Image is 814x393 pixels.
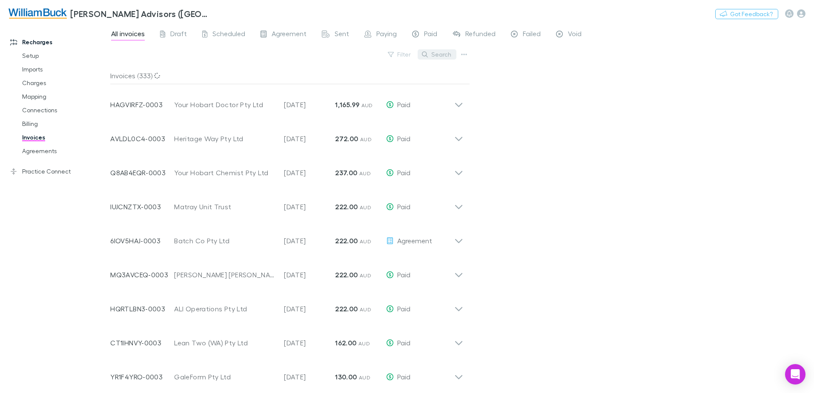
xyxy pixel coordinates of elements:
[110,134,174,144] p: AVLDL0C4-0003
[103,118,470,152] div: AVLDL0C4-0003Heritage Way Pty Ltd[DATE]272.00 AUDPaid
[9,9,67,19] img: William Buck Advisors (WA) Pty Ltd's Logo
[103,152,470,186] div: Q8AB4EQR-0003Your Hobart Chemist Pty Ltd[DATE]237.00 AUDPaid
[103,356,470,390] div: YR1F4YRO-0003GaleForm Pty Ltd[DATE]130.00 AUDPaid
[110,270,174,280] p: MQ3AVCEQ-0003
[14,144,115,158] a: Agreements
[397,134,410,142] span: Paid
[70,9,211,19] h3: [PERSON_NAME] Advisors ([GEOGRAPHIC_DATA]) Pty Ltd
[284,168,335,178] p: [DATE]
[360,204,371,211] span: AUD
[284,202,335,212] p: [DATE]
[335,339,356,347] strong: 162.00
[284,100,335,110] p: [DATE]
[14,49,115,63] a: Setup
[103,254,470,288] div: MQ3AVCEQ-0003[PERSON_NAME] [PERSON_NAME] T/A Francoforte Spaghetti Bar[DATE]222.00 AUDPaid
[360,238,371,245] span: AUD
[376,29,397,40] span: Paying
[284,338,335,348] p: [DATE]
[358,340,370,347] span: AUD
[103,84,470,118] div: HAGVIRFZ-0003Your Hobart Doctor Pty Ltd[DATE]1,165.99 AUDPaid
[335,373,357,381] strong: 130.00
[397,373,410,381] span: Paid
[103,220,470,254] div: 6IOV5HAJ-0003Batch Co Pty Ltd[DATE]222.00 AUDAgreement
[284,372,335,382] p: [DATE]
[361,102,373,108] span: AUD
[14,131,115,144] a: Invoices
[424,29,437,40] span: Paid
[174,236,275,246] div: Batch Co Pty Ltd
[568,29,582,40] span: Void
[2,165,115,178] a: Practice Connect
[174,338,275,348] div: Lean Two (WA) Pty Ltd
[174,100,275,110] div: Your Hobart Doctor Pty Ltd
[174,168,275,178] div: Your Hobart Chemist Pty Ltd
[272,29,307,40] span: Agreement
[110,168,174,178] p: Q8AB4EQR-0003
[14,76,115,90] a: Charges
[212,29,245,40] span: Scheduled
[103,186,470,220] div: IUJCNZTX-0003Matray Unit Trust[DATE]222.00 AUDPaid
[284,270,335,280] p: [DATE]
[360,306,371,313] span: AUD
[3,3,216,24] a: [PERSON_NAME] Advisors ([GEOGRAPHIC_DATA]) Pty Ltd
[335,100,359,109] strong: 1,165.99
[397,339,410,347] span: Paid
[111,29,145,40] span: All invoices
[14,63,115,76] a: Imports
[360,272,371,279] span: AUD
[384,49,416,60] button: Filter
[397,168,410,177] span: Paid
[2,35,115,49] a: Recharges
[359,170,371,177] span: AUD
[523,29,541,40] span: Failed
[397,305,410,313] span: Paid
[174,372,275,382] div: GaleForm Pty Ltd
[418,49,456,60] button: Search
[110,338,174,348] p: CT1IHNVY-0003
[170,29,187,40] span: Draft
[103,288,470,322] div: HQRTLBN3-0003ALI Operations Pty Ltd[DATE]222.00 AUDPaid
[785,364,805,384] div: Open Intercom Messenger
[335,305,358,313] strong: 222.00
[110,304,174,314] p: HQRTLBN3-0003
[335,134,358,143] strong: 272.00
[335,236,358,245] strong: 222.00
[397,271,410,279] span: Paid
[715,9,778,19] button: Got Feedback?
[335,29,349,40] span: Sent
[110,100,174,110] p: HAGVIRFZ-0003
[284,304,335,314] p: [DATE]
[397,100,410,108] span: Paid
[103,322,470,356] div: CT1IHNVY-0003Lean Two (WA) Pty Ltd[DATE]162.00 AUDPaid
[335,271,358,279] strong: 222.00
[397,202,410,211] span: Paid
[359,374,370,381] span: AUD
[110,372,174,382] p: YR1F4YRO-0003
[174,270,275,280] div: [PERSON_NAME] [PERSON_NAME] T/A Francoforte Spaghetti Bar
[14,117,115,131] a: Billing
[465,29,496,40] span: Refunded
[110,202,174,212] p: IUJCNZTX-0003
[284,236,335,246] p: [DATE]
[14,103,115,117] a: Connections
[174,134,275,144] div: Heritage Way Pty Ltd
[14,90,115,103] a: Mapping
[335,168,357,177] strong: 237.00
[284,134,335,144] p: [DATE]
[110,236,174,246] p: 6IOV5HAJ-0003
[397,236,432,245] span: Agreement
[174,304,275,314] div: ALI Operations Pty Ltd
[335,202,358,211] strong: 222.00
[360,136,372,142] span: AUD
[174,202,275,212] div: Matray Unit Trust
